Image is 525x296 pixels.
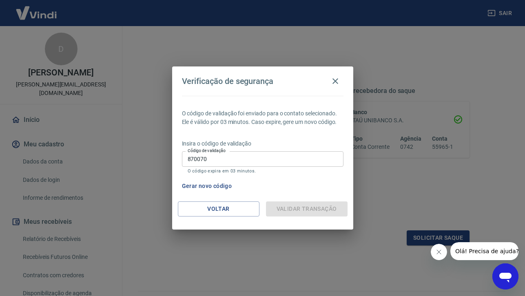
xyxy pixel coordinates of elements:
h4: Verificação de segurança [182,76,274,86]
iframe: Mensagem da empresa [450,242,518,260]
iframe: Fechar mensagem [431,244,447,260]
label: Código de validação [188,148,226,154]
span: Olá! Precisa de ajuda? [5,6,69,12]
p: O código expira em 03 minutos. [188,168,338,174]
button: Gerar novo código [179,179,235,194]
iframe: Botão para abrir a janela de mensagens [492,263,518,289]
p: Insira o código de validação [182,139,343,148]
button: Voltar [178,201,259,216]
p: O código de validação foi enviado para o contato selecionado. Ele é válido por 03 minutos. Caso e... [182,109,343,126]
